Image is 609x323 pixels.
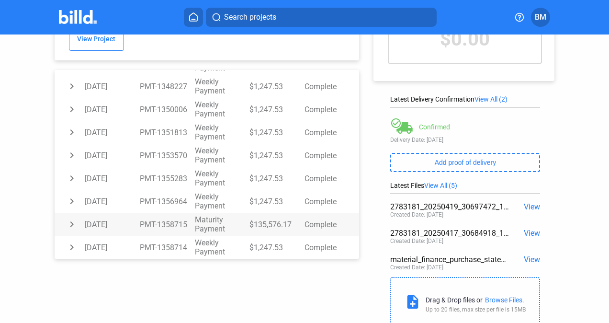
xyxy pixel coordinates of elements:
td: Complete [304,121,360,144]
td: Maturity Payment [195,213,250,236]
td: Complete [304,144,360,167]
div: Drag & Drop files or [426,296,483,304]
td: $1,247.53 [249,167,304,190]
div: Created Date: [DATE] [390,264,443,271]
td: PMT-1356964 [140,190,195,213]
span: View All (5) [424,182,457,189]
button: Add proof of delivery [390,153,540,172]
td: $1,247.53 [249,144,304,167]
td: PMT-1348227 [140,75,195,98]
td: Weekly Payment [195,190,250,213]
button: BM [531,8,550,27]
span: View All (2) [474,95,507,103]
td: [DATE] [85,167,140,190]
td: PMT-1350006 [140,98,195,121]
td: Complete [304,98,360,121]
td: [DATE] [85,144,140,167]
span: View Project [77,35,115,43]
td: $135,576.17 [249,213,304,236]
td: [DATE] [85,236,140,259]
td: Weekly Payment [195,75,250,98]
td: Weekly Payment [195,121,250,144]
span: BM [535,12,546,23]
span: View [524,255,540,264]
div: Latest Delivery Confirmation [390,95,540,103]
div: Browse Files. [485,296,524,304]
td: [DATE] [85,75,140,98]
div: material_finance_purchase_statement.pdf [390,255,510,264]
button: Search projects [206,8,437,27]
td: [DATE] [85,98,140,121]
td: $1,247.53 [249,75,304,98]
div: Delivery Date: [DATE] [390,137,540,143]
td: Complete [304,190,360,213]
td: $1,247.53 [249,98,304,121]
span: Add proof of delivery [435,159,496,166]
td: [DATE] [85,213,140,236]
td: Complete [304,236,360,259]
div: Created Date: [DATE] [390,211,443,218]
td: PMT-1355283 [140,167,195,190]
span: Search projects [224,12,276,23]
div: 2783181_20250417_30684918_14232192206.pdf [390,229,510,238]
td: PMT-1353570 [140,144,195,167]
td: $1,247.53 [249,190,304,213]
td: Weekly Payment [195,236,250,259]
div: $0.00 [389,15,541,63]
td: PMT-1358715 [140,213,195,236]
img: Billd Company Logo [59,10,97,24]
td: [DATE] [85,121,140,144]
td: Weekly Payment [195,167,250,190]
div: Confirmed [419,123,450,131]
div: Latest Files [390,182,540,189]
td: [DATE] [85,190,140,213]
div: Created Date: [DATE] [390,238,443,244]
td: Weekly Payment [195,98,250,121]
td: PMT-1351813 [140,121,195,144]
td: PMT-1358714 [140,236,195,259]
div: Up to 20 files, max size per file is 15MB [426,306,526,313]
td: $1,247.53 [249,236,304,259]
span: View [524,229,540,238]
button: View Project [69,27,124,51]
span: View [524,202,540,211]
mat-icon: note_add [405,294,421,310]
td: Weekly Payment [195,144,250,167]
td: Complete [304,167,360,190]
td: Complete [304,213,360,236]
td: Complete [304,75,360,98]
td: $1,247.53 [249,121,304,144]
div: 2783181_20250419_30697472_14240570810.pdf [390,202,510,211]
